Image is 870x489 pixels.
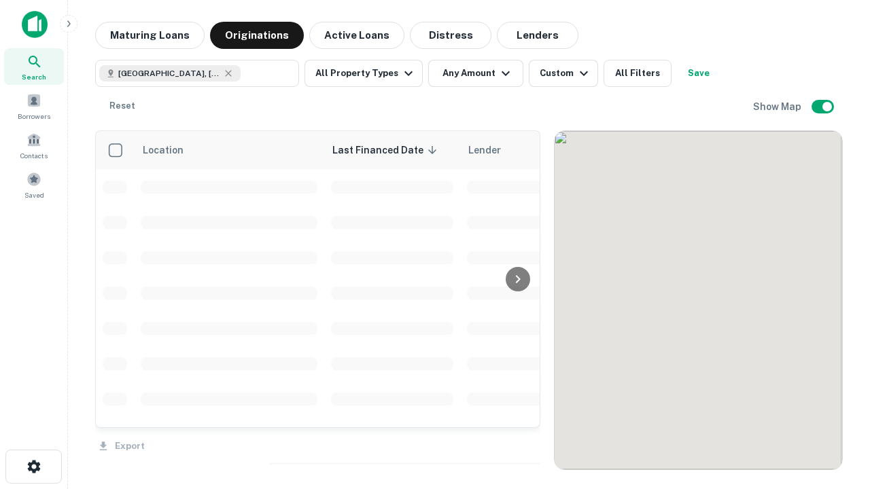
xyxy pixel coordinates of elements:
span: Contacts [20,150,48,161]
div: 0 0 [555,131,842,469]
button: Originations [210,22,304,49]
a: Contacts [4,127,64,164]
button: Custom [529,60,598,87]
th: Lender [460,131,678,169]
button: Save your search to get updates of matches that match your search criteria. [677,60,720,87]
h6: Show Map [753,99,803,114]
a: Borrowers [4,88,64,124]
th: Location [134,131,324,169]
button: Any Amount [428,60,523,87]
span: Last Financed Date [332,142,441,158]
button: All Filters [604,60,672,87]
button: Active Loans [309,22,404,49]
span: Search [22,71,46,82]
button: Distress [410,22,491,49]
span: Saved [24,189,44,200]
span: Location [142,142,201,158]
a: Search [4,48,64,85]
a: Saved [4,166,64,203]
iframe: Chat Widget [802,380,870,446]
button: All Property Types [304,60,423,87]
span: Borrowers [18,111,50,122]
div: Custom [540,65,592,81]
span: [GEOGRAPHIC_DATA], [GEOGRAPHIC_DATA] [118,67,220,79]
button: Maturing Loans [95,22,205,49]
button: Lenders [497,22,578,49]
button: Reset [101,92,144,120]
img: capitalize-icon.png [22,11,48,38]
th: Last Financed Date [324,131,460,169]
span: Lender [468,142,501,158]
